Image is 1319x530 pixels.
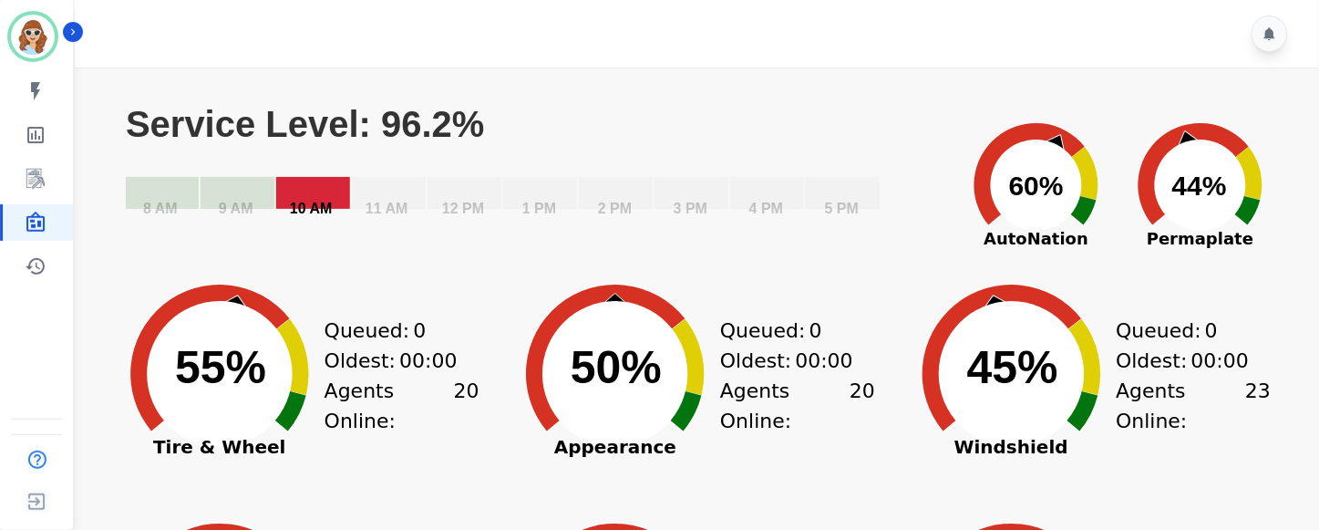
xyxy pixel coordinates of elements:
[325,376,479,436] div: Agents Online:
[720,346,857,376] div: Oldest:
[954,226,1118,251] span: AutoNation
[522,201,556,216] text: 1 PM
[825,201,859,216] text: 5 PM
[1117,346,1253,376] div: Oldest:
[366,201,408,216] text: 11 AM
[413,316,426,346] span: 0
[175,342,266,393] text: 55%
[442,201,484,216] text: 12 PM
[325,346,461,376] div: Oldest:
[126,104,485,144] text: Service Level: 96.2%
[1191,346,1249,376] span: 00:00
[399,346,457,376] span: 00:00
[1246,376,1272,436] span: 23
[809,316,822,346] span: 0
[720,316,857,346] div: Queued:
[1118,226,1283,251] span: Permaplate
[1117,376,1272,436] div: Agents Online:
[674,201,707,216] text: 3 PM
[325,316,461,346] div: Queued:
[219,201,253,216] text: 9 AM
[124,103,943,240] svg: Service Level: 96.2%
[1172,171,1227,201] text: 44%
[1009,171,1064,201] text: 60%
[796,346,853,376] span: 00:00
[720,376,875,436] div: Agents Online:
[1117,316,1253,346] div: Queued:
[598,201,632,216] text: 2 PM
[850,376,875,436] span: 20
[571,342,662,393] text: 50%
[290,201,333,216] text: 10 AM
[454,376,479,436] span: 20
[749,201,783,216] text: 4 PM
[143,201,178,216] text: 8 AM
[898,438,1126,456] span: Windshield
[967,342,1058,393] text: 45%
[1205,316,1218,346] span: 0
[106,438,334,456] span: Tire & Wheel
[11,15,55,58] img: Bordered avatar
[501,438,729,456] span: Appearance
